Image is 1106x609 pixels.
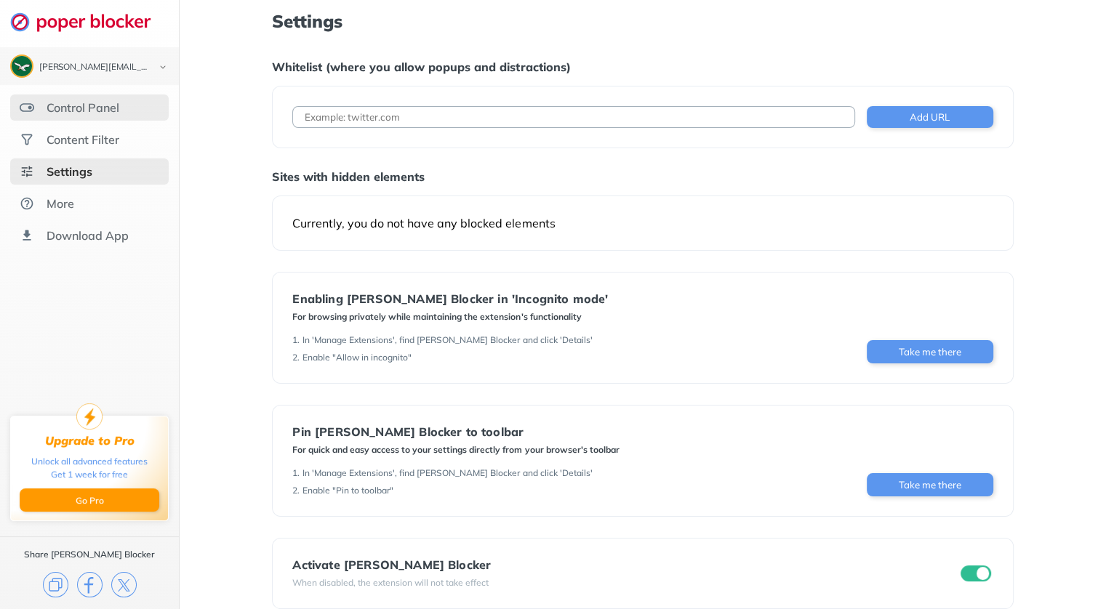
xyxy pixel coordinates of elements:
[292,352,300,363] div: 2 .
[292,106,854,128] input: Example: twitter.com
[272,169,1013,184] div: Sites with hidden elements
[39,62,147,73] div: philip.j.dedionisio@gmail.com
[20,228,34,243] img: download-app.svg
[45,434,135,448] div: Upgrade to Pro
[292,577,491,589] div: When disabled, the extension will not take effect
[31,455,148,468] div: Unlock all advanced features
[154,60,172,75] img: chevron-bottom-black.svg
[20,488,159,512] button: Go Pro
[47,164,92,179] div: Settings
[77,572,103,597] img: facebook.svg
[292,292,608,305] div: Enabling [PERSON_NAME] Blocker in 'Incognito mode'
[292,485,300,496] div: 2 .
[867,106,993,128] button: Add URL
[867,473,993,496] button: Take me there
[302,352,412,363] div: Enable "Allow in incognito"
[272,60,1013,74] div: Whitelist (where you allow popups and distractions)
[20,100,34,115] img: features.svg
[272,12,1013,31] h1: Settings
[12,56,32,76] img: ACg8ocIdsoB9fJyAT2witEw4ZSPWzyWpu-u0tGsxKlyR0MAg-XLR8g_b=s96-c
[292,444,619,456] div: For quick and easy access to your settings directly from your browser's toolbar
[292,467,300,479] div: 1 .
[43,572,68,597] img: copy.svg
[292,311,608,323] div: For browsing privately while maintaining the extension's functionality
[867,340,993,363] button: Take me there
[10,12,167,32] img: logo-webpage.svg
[47,132,119,147] div: Content Filter
[302,334,592,346] div: In 'Manage Extensions', find [PERSON_NAME] Blocker and click 'Details'
[302,467,592,479] div: In 'Manage Extensions', find [PERSON_NAME] Blocker and click 'Details'
[292,425,619,438] div: Pin [PERSON_NAME] Blocker to toolbar
[20,164,34,179] img: settings-selected.svg
[292,334,300,346] div: 1 .
[20,132,34,147] img: social.svg
[302,485,393,496] div: Enable "Pin to toolbar"
[76,403,103,429] img: upgrade-to-pro.svg
[47,100,119,115] div: Control Panel
[47,228,129,243] div: Download App
[292,558,491,571] div: Activate [PERSON_NAME] Blocker
[111,572,137,597] img: x.svg
[47,196,74,211] div: More
[292,216,993,230] div: Currently, you do not have any blocked elements
[24,549,155,560] div: Share [PERSON_NAME] Blocker
[20,196,34,211] img: about.svg
[51,468,128,481] div: Get 1 week for free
